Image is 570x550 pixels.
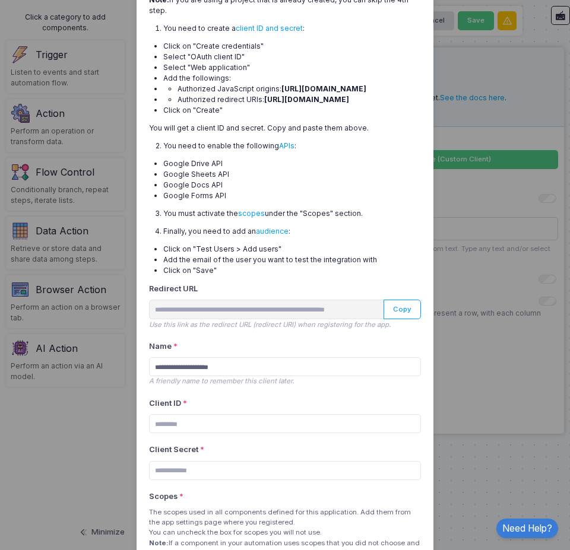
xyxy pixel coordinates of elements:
a: client ID and secret [236,24,303,33]
li: You need to create a : [163,23,421,34]
label: Client ID [149,398,189,409]
li: You need to enable the following : [163,141,421,151]
a: scopes [238,209,265,218]
p: You will get a client ID and secret. Copy and paste them above. [149,123,421,133]
button: Copy [384,300,421,319]
li: Select "OAuth client ID" [163,52,421,62]
li: Add the email of the user you want to test the integration with [163,255,421,265]
label: Scopes [149,491,185,502]
li: Add the followings: [163,73,421,84]
li: Click on "Create" [163,105,421,116]
strong: [URL][DOMAIN_NAME] [281,84,366,93]
li: Click on "Test Users > Add users" [163,244,421,255]
strong: [URL][DOMAIN_NAME] [264,95,349,104]
label: Name [149,341,179,352]
li: Authorized redirect URIs: [178,94,421,105]
a: APIs [279,141,294,150]
li: Google Sheets API [163,169,421,180]
span: Use this link as the redirect URL (redirect URI) when registering for the app. [149,320,391,329]
label: Client Secret [149,444,206,455]
li: Select "Web application" [163,62,421,73]
p: Finally, you need to add an : [163,226,421,237]
li: Google Forms API [163,190,421,201]
li: Google Drive API [163,158,421,169]
div: A friendly name to remember this client later. [149,376,421,386]
label: Redirect URL [149,283,198,294]
li: Authorized JavaScript origins: [178,84,421,94]
li: Click on "Create credentials" [163,41,421,52]
li: Click on "Save" [163,265,421,276]
li: Google Docs API [163,180,421,190]
a: audience [256,227,289,236]
p: You must activate the under the "Scopes" section. [163,208,421,219]
a: Need Help? [496,519,558,538]
b: Note: [149,539,169,547]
